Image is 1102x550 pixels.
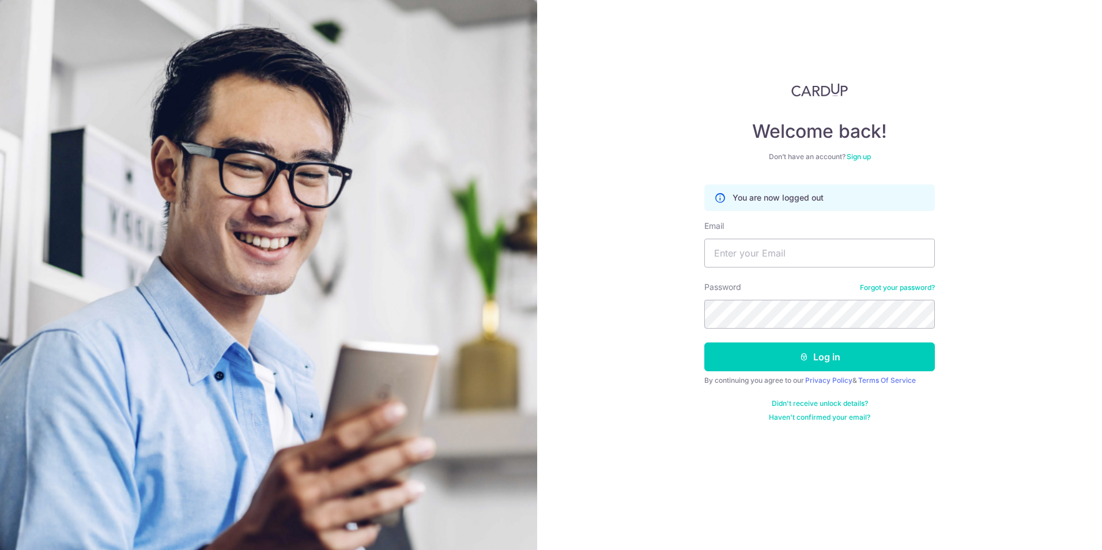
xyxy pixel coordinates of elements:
[704,239,935,268] input: Enter your Email
[704,220,724,232] label: Email
[704,342,935,371] button: Log in
[704,152,935,161] div: Don’t have an account?
[769,413,870,422] a: Haven't confirmed your email?
[847,152,871,161] a: Sign up
[704,376,935,385] div: By continuing you agree to our &
[860,283,935,292] a: Forgot your password?
[791,83,848,97] img: CardUp Logo
[772,399,868,408] a: Didn't receive unlock details?
[704,120,935,143] h4: Welcome back!
[858,376,916,385] a: Terms Of Service
[704,281,741,293] label: Password
[805,376,852,385] a: Privacy Policy
[733,192,824,204] p: You are now logged out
